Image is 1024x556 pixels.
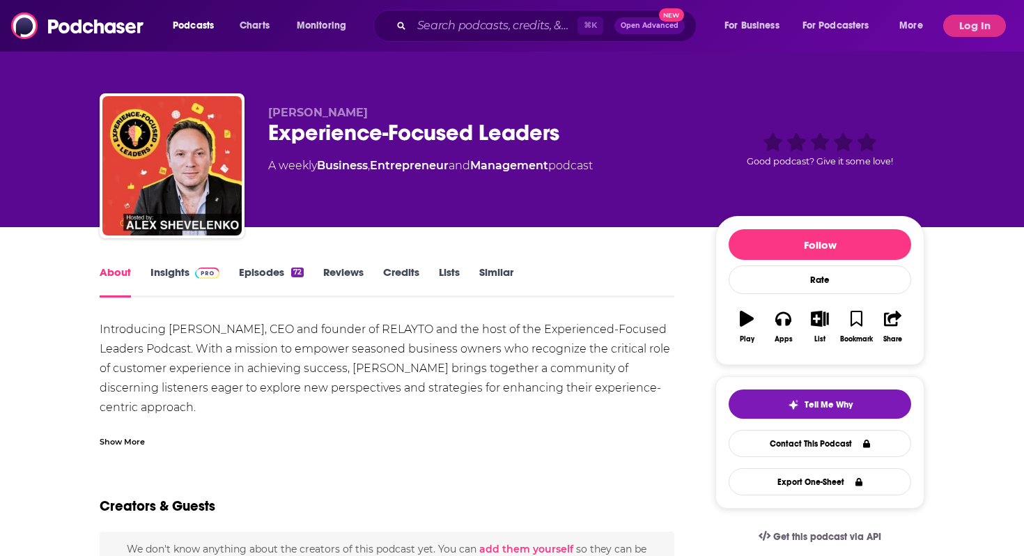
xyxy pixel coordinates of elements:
a: Similar [479,265,513,298]
div: Good podcast? Give it some love! [715,106,924,192]
button: open menu [890,15,940,37]
button: tell me why sparkleTell Me Why [729,389,911,419]
button: Play [729,302,765,352]
div: Rate [729,265,911,294]
a: About [100,265,131,298]
a: Management [470,159,548,172]
span: Charts [240,16,270,36]
span: Monitoring [297,16,346,36]
div: List [814,335,825,343]
span: and [449,159,470,172]
span: , [368,159,370,172]
span: New [659,8,684,22]
input: Search podcasts, credits, & more... [412,15,577,37]
a: Business [317,159,368,172]
span: [PERSON_NAME] [268,106,368,119]
div: Play [740,335,754,343]
div: Share [883,335,902,343]
img: Podchaser - Follow, Share and Rate Podcasts [11,13,145,39]
button: open menu [715,15,797,37]
a: Reviews [323,265,364,298]
a: Entrepreneur [370,159,449,172]
a: Charts [231,15,278,37]
img: Podchaser Pro [195,268,219,279]
button: Share [875,302,911,352]
span: More [899,16,923,36]
button: open menu [163,15,232,37]
span: Get this podcast via API [773,531,881,543]
h2: Creators & Guests [100,497,215,515]
div: Apps [775,335,793,343]
button: List [802,302,838,352]
div: 72 [291,268,304,277]
span: Tell Me Why [805,399,853,410]
span: Open Advanced [621,22,678,29]
button: open menu [793,15,890,37]
button: open menu [287,15,364,37]
a: Credits [383,265,419,298]
div: Bookmark [840,335,873,343]
span: For Business [724,16,779,36]
a: InsightsPodchaser Pro [150,265,219,298]
img: tell me why sparkle [788,399,799,410]
span: For Podcasters [802,16,869,36]
span: Podcasts [173,16,214,36]
button: add them yourself [479,543,573,555]
span: Good podcast? Give it some love! [747,156,893,167]
button: Export One-Sheet [729,468,911,495]
a: Episodes72 [239,265,304,298]
button: Log In [943,15,1006,37]
div: Search podcasts, credits, & more... [387,10,710,42]
button: Bookmark [838,302,874,352]
button: Follow [729,229,911,260]
span: ⌘ K [577,17,603,35]
div: A weekly podcast [268,157,593,174]
img: Experience-Focused Leaders [102,96,242,235]
button: Open AdvancedNew [614,17,685,34]
a: Contact This Podcast [729,430,911,457]
a: Get this podcast via API [747,520,892,554]
a: Lists [439,265,460,298]
button: Apps [765,302,801,352]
